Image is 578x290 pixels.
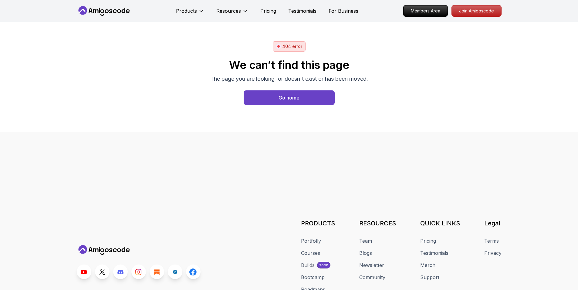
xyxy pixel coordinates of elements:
[176,7,197,15] p: Products
[420,219,460,228] h3: QUICK LINKS
[420,237,436,244] a: Pricing
[359,261,384,269] a: Newsletter
[420,249,448,257] a: Testimonials
[210,59,368,71] h2: We can’t find this page
[484,237,499,244] a: Terms
[95,265,110,279] a: Twitter link
[301,274,325,281] a: Bootcamp
[131,265,146,279] a: Instagram link
[319,263,328,268] p: soon
[452,5,501,16] p: Join Amigoscode
[176,7,204,19] button: Products
[484,249,502,257] a: Privacy
[301,219,335,228] h3: PRODUCTS
[301,237,321,244] a: Portfolly
[282,43,302,49] p: 404 error
[260,7,276,15] a: Pricing
[186,265,201,279] a: Facebook link
[301,249,320,257] a: Courses
[359,249,372,257] a: Blogs
[168,265,182,279] a: LinkedIn link
[113,265,128,279] a: Discord link
[359,237,372,244] a: Team
[150,265,164,279] a: Blog link
[451,5,502,17] a: Join Amigoscode
[216,7,248,19] button: Resources
[403,5,448,17] a: Members Area
[210,75,368,83] p: The page you are looking for doesn't exist or has been moved.
[420,261,435,269] a: Merch
[404,5,448,16] p: Members Area
[329,7,358,15] a: For Business
[279,94,299,101] div: Go home
[216,7,241,15] p: Resources
[359,219,396,228] h3: RESOURCES
[244,90,335,105] a: Home page
[420,274,439,281] a: Support
[77,265,91,279] a: Youtube link
[244,90,335,105] button: Go home
[484,219,502,228] h3: Legal
[359,274,385,281] a: Community
[301,261,315,269] div: Builds
[288,7,316,15] a: Testimonials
